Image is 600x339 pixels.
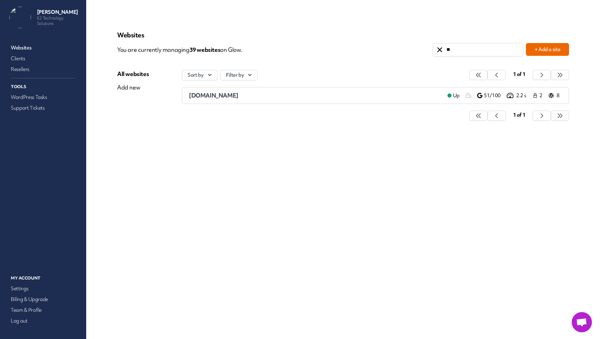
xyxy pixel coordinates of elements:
[117,43,433,57] p: You are currently managing on Glow.
[513,71,526,78] span: 1 of 1
[9,92,77,102] a: WordPress Tasks
[9,316,77,326] a: Log out
[442,91,465,100] a: Up
[117,70,149,78] div: All websites
[9,284,77,293] a: Settings
[220,70,258,80] button: Filter by
[572,312,592,332] a: Open chat
[37,15,81,26] p: E2 Technology Solutions
[516,92,532,99] p: 2.2 s
[9,305,77,315] a: Team & Profile
[9,82,77,91] p: Tools
[9,103,77,113] a: Support Tickets
[37,9,81,15] p: [PERSON_NAME]
[526,43,569,56] button: + Add a site
[477,91,532,100] a: 51/100 2.2 s
[9,43,77,52] a: Websites
[182,70,218,80] button: Sort by
[9,65,77,74] a: Resellers
[9,54,77,63] a: Clients
[539,92,544,99] span: 2
[557,92,562,99] p: 8
[532,91,546,100] a: 2
[189,91,238,99] span: [DOMAIN_NAME]
[9,274,77,282] p: My Account
[189,91,442,100] a: [DOMAIN_NAME]
[9,295,77,304] a: Billing & Upgrade
[190,46,221,53] span: 39 website
[117,83,149,91] div: Add new
[513,112,526,118] span: 1 of 1
[484,92,505,99] p: 51/100
[218,46,221,53] span: s
[548,91,562,100] a: 8
[117,31,569,39] p: Websites
[453,92,460,99] span: Up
